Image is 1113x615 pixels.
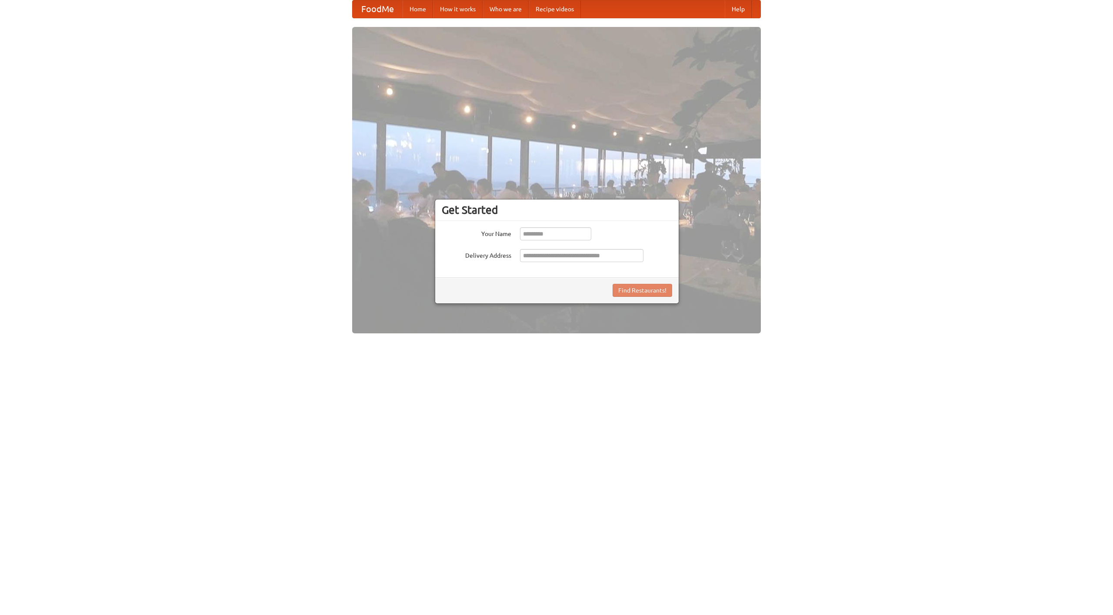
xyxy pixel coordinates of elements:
h3: Get Started [442,203,672,216]
a: How it works [433,0,483,18]
a: Who we are [483,0,529,18]
a: FoodMe [353,0,403,18]
label: Delivery Address [442,249,511,260]
label: Your Name [442,227,511,238]
a: Recipe videos [529,0,581,18]
a: Home [403,0,433,18]
button: Find Restaurants! [613,284,672,297]
a: Help [725,0,752,18]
